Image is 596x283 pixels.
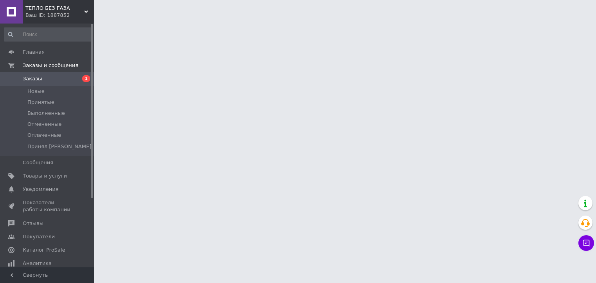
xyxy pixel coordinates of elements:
span: Заказы [23,75,42,82]
span: Товары и услуги [23,172,67,180]
input: Поиск [4,27,92,42]
span: Главная [23,49,45,56]
span: Заказы и сообщения [23,62,78,69]
span: Уведомления [23,186,58,193]
span: Выполненные [27,110,65,117]
span: Аналитика [23,260,52,267]
span: Покупатели [23,233,55,240]
span: Принятые [27,99,54,106]
span: Отмененные [27,121,61,128]
span: Показатели работы компании [23,199,72,213]
span: Принял [PERSON_NAME] [27,143,91,150]
span: Новые [27,88,45,95]
span: ТЕПЛО БЕЗ ГАЗА [25,5,84,12]
span: Сообщения [23,159,53,166]
span: Оплаченные [27,132,61,139]
span: Отзывы [23,220,43,227]
span: 1 [82,75,90,82]
button: Чат с покупателем [578,235,594,251]
span: Каталог ProSale [23,247,65,254]
div: Ваш ID: 1887852 [25,12,94,19]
